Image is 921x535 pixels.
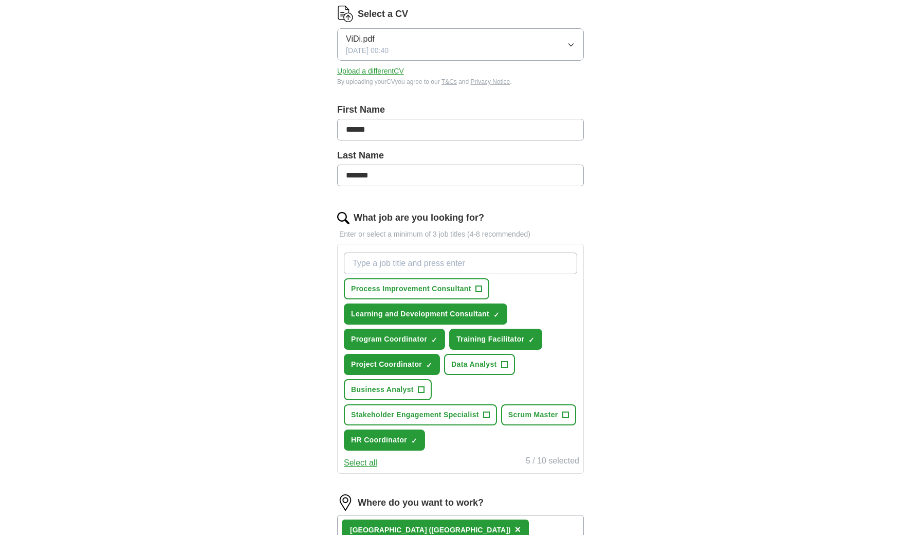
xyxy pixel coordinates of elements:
[350,526,427,534] strong: [GEOGRAPHIC_DATA]
[344,457,377,469] button: Select all
[354,211,484,225] label: What job are you looking for?
[337,212,349,224] img: search.png
[426,361,432,369] span: ✓
[344,379,432,400] button: Business Analyst
[351,309,489,319] span: Learning and Development Consultant
[471,78,510,85] a: Privacy Notice
[441,78,457,85] a: T&Cs
[514,524,521,535] span: ×
[351,409,479,420] span: Stakeholder Engagement Specialist
[346,45,389,56] span: [DATE] 00:40
[508,409,558,420] span: Scrum Master
[456,334,524,345] span: Training Facilitator
[344,278,489,299] button: Process Improvement Consultant
[344,354,440,375] button: Project Coordinator✓
[351,384,414,395] span: Business Analyst
[344,404,497,425] button: Stakeholder Engagement Specialist
[344,253,577,274] input: Type a job title and press enter
[351,435,407,445] span: HR Coordinator
[337,103,584,117] label: First Name
[344,430,425,451] button: HR Coordinator✓
[358,7,408,21] label: Select a CV
[351,359,422,370] span: Project Coordinator
[344,304,507,325] button: Learning and Development Consultant✓
[429,526,510,534] span: ([GEOGRAPHIC_DATA])
[337,28,584,61] button: ViDi.pdf[DATE] 00:40
[451,359,497,370] span: Data Analyst
[337,229,584,240] p: Enter or select a minimum of 3 job titles (4-8 recommended)
[344,329,445,350] button: Program Coordinator✓
[337,6,354,22] img: CV Icon
[431,336,437,344] span: ✓
[411,437,417,445] span: ✓
[444,354,515,375] button: Data Analyst
[337,77,584,86] div: By uploading your CV you agree to our and .
[337,494,354,511] img: location.png
[358,496,484,510] label: Where do you want to work?
[337,66,404,77] button: Upload a differentCV
[501,404,576,425] button: Scrum Master
[337,149,584,163] label: Last Name
[526,455,579,469] div: 5 / 10 selected
[449,329,542,350] button: Training Facilitator✓
[346,33,375,45] span: ViDi.pdf
[528,336,535,344] span: ✓
[351,283,471,294] span: Process Improvement Consultant
[351,334,427,345] span: Program Coordinator
[493,311,500,319] span: ✓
